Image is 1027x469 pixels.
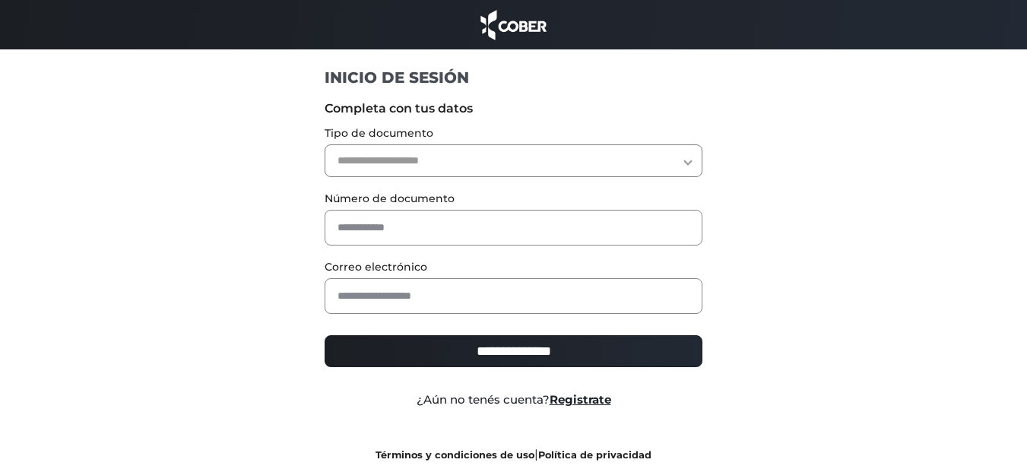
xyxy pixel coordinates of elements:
a: Términos y condiciones de uso [376,449,534,461]
h1: INICIO DE SESIÓN [325,68,702,87]
label: Tipo de documento [325,125,702,141]
div: ¿Aún no tenés cuenta? [313,391,714,409]
img: cober_marca.png [477,8,551,42]
label: Completa con tus datos [325,100,702,118]
label: Número de documento [325,191,702,207]
a: Registrate [550,392,611,407]
a: Política de privacidad [538,449,651,461]
label: Correo electrónico [325,259,702,275]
